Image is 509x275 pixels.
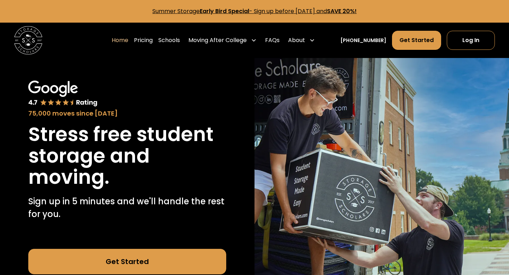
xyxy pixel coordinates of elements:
[28,195,226,221] p: Sign up in 5 minutes and we'll handle the rest for you.
[327,7,357,15] strong: SAVE 20%!
[392,31,441,50] a: Get Started
[188,36,247,45] div: Moving After College
[265,30,280,50] a: FAQs
[152,7,357,15] a: Summer StorageEarly Bird Special- Sign up before [DATE] andSAVE 20%!
[186,30,259,50] div: Moving After College
[447,31,495,50] a: Log In
[28,249,226,274] a: Get Started
[285,30,318,50] div: About
[14,26,42,54] img: Storage Scholars main logo
[28,109,226,118] div: 75,000 moves since [DATE]
[134,30,153,50] a: Pricing
[340,37,386,44] a: [PHONE_NUMBER]
[28,124,226,188] h1: Stress free student storage and moving.
[158,30,180,50] a: Schools
[200,7,249,15] strong: Early Bird Special
[288,36,305,45] div: About
[28,81,98,107] img: Google 4.7 star rating
[112,30,128,50] a: Home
